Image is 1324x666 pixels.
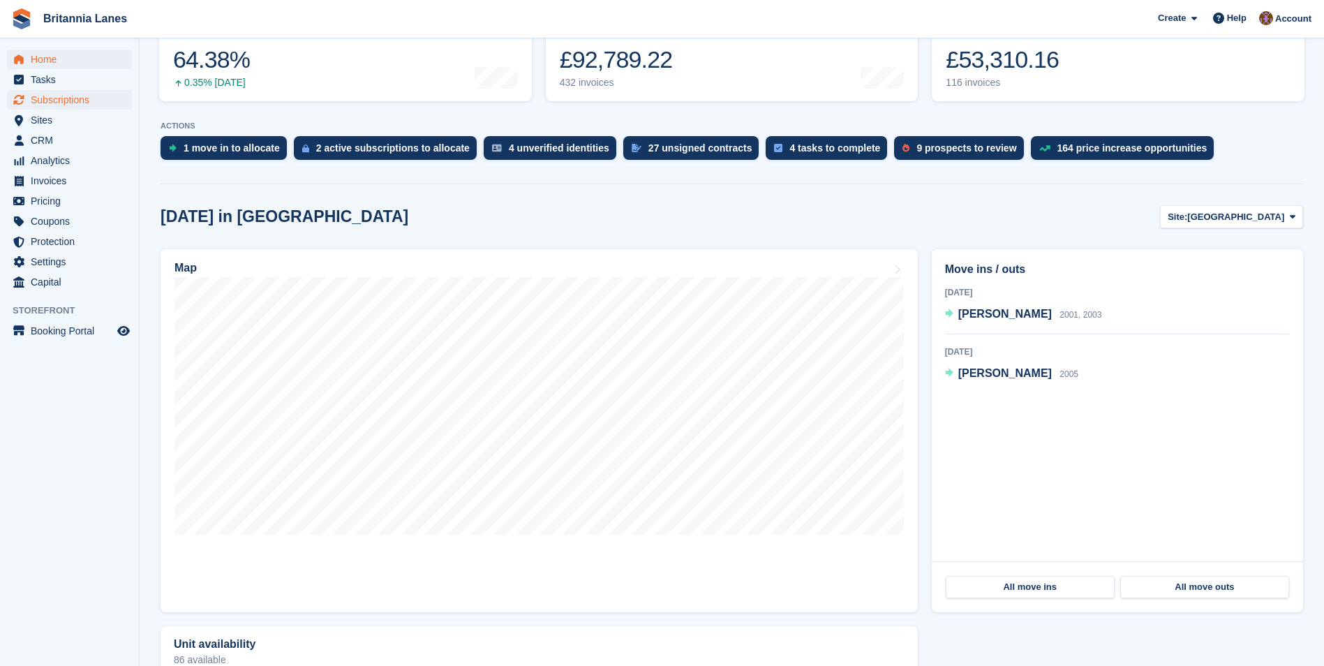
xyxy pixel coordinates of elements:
[1059,310,1101,320] span: 2001, 2003
[902,144,909,152] img: prospect-51fa495bee0391a8d652442698ab0144808aea92771e9ea1ae160a38d050c398.svg
[13,304,139,318] span: Storefront
[1059,369,1078,379] span: 2005
[174,655,905,665] p: 86 available
[31,321,114,341] span: Booking Portal
[7,110,132,130] a: menu
[174,638,255,651] h2: Unit availability
[161,249,918,612] a: Map
[169,144,177,152] img: move_ins_to_allocate_icon-fdf77a2bb77ea45bf5b3d319d69a93e2d87916cf1d5bf7949dd705db3b84f3ca.svg
[159,13,532,101] a: Occupancy 64.38% 0.35% [DATE]
[946,45,1059,74] div: £53,310.16
[1168,210,1187,224] span: Site:
[945,365,1078,383] a: [PERSON_NAME] 2005
[945,261,1290,278] h2: Move ins / outs
[7,131,132,150] a: menu
[7,321,132,341] a: menu
[958,367,1052,379] span: [PERSON_NAME]
[1057,142,1207,154] div: 164 price increase opportunities
[560,45,673,74] div: £92,789.22
[546,13,918,101] a: Month-to-date sales £92,789.22 432 invoices
[945,346,1290,358] div: [DATE]
[945,306,1102,324] a: [PERSON_NAME] 2001, 2003
[1259,11,1273,25] img: Andy Collier
[7,212,132,231] a: menu
[7,90,132,110] a: menu
[623,136,766,167] a: 27 unsigned contracts
[7,70,132,89] a: menu
[492,144,502,152] img: verify_identity-adf6edd0f0f0b5bbfe63781bf79b02c33cf7c696d77639b501bdc392416b5a36.svg
[7,171,132,191] a: menu
[173,77,250,89] div: 0.35% [DATE]
[31,131,114,150] span: CRM
[632,144,641,152] img: contract_signature_icon-13c848040528278c33f63329250d36e43548de30e8caae1d1a13099fd9432cc5.svg
[7,232,132,251] a: menu
[31,191,114,211] span: Pricing
[302,144,309,153] img: active_subscription_to_allocate_icon-d502201f5373d7db506a760aba3b589e785aa758c864c3986d89f69b8ff3...
[509,142,609,154] div: 4 unverified identities
[1160,205,1303,228] button: Site: [GEOGRAPHIC_DATA]
[946,77,1059,89] div: 116 invoices
[1158,11,1186,25] span: Create
[174,262,197,274] h2: Map
[31,212,114,231] span: Coupons
[1227,11,1247,25] span: Help
[31,110,114,130] span: Sites
[38,7,133,30] a: Britannia Lanes
[161,207,408,226] h2: [DATE] in [GEOGRAPHIC_DATA]
[31,232,114,251] span: Protection
[7,272,132,292] a: menu
[173,45,250,74] div: 64.38%
[1039,145,1050,151] img: price_increase_opportunities-93ffe204e8149a01c8c9dc8f82e8f89637d9d84a8eef4429ea346261dce0b2c0.svg
[945,286,1290,299] div: [DATE]
[7,50,132,69] a: menu
[7,151,132,170] a: menu
[774,144,782,152] img: task-75834270c22a3079a89374b754ae025e5fb1db73e45f91037f5363f120a921f8.svg
[294,136,484,167] a: 2 active subscriptions to allocate
[31,151,114,170] span: Analytics
[11,8,32,29] img: stora-icon-8386f47178a22dfd0bd8f6a31ec36ba5ce8667c1dd55bd0f319d3a0aa187defe.svg
[648,142,752,154] div: 27 unsigned contracts
[560,77,673,89] div: 432 invoices
[7,252,132,272] a: menu
[316,142,470,154] div: 2 active subscriptions to allocate
[31,70,114,89] span: Tasks
[7,191,132,211] a: menu
[958,308,1052,320] span: [PERSON_NAME]
[1031,136,1221,167] a: 164 price increase opportunities
[1275,12,1311,26] span: Account
[932,13,1304,101] a: Awaiting payment £53,310.16 116 invoices
[946,576,1115,598] a: All move ins
[789,142,880,154] div: 4 tasks to complete
[161,121,1303,131] p: ACTIONS
[1120,576,1289,598] a: All move outs
[31,171,114,191] span: Invoices
[31,50,114,69] span: Home
[894,136,1030,167] a: 9 prospects to review
[31,272,114,292] span: Capital
[184,142,280,154] div: 1 move in to allocate
[916,142,1016,154] div: 9 prospects to review
[161,136,294,167] a: 1 move in to allocate
[115,323,132,339] a: Preview store
[766,136,894,167] a: 4 tasks to complete
[484,136,623,167] a: 4 unverified identities
[1187,210,1284,224] span: [GEOGRAPHIC_DATA]
[31,252,114,272] span: Settings
[31,90,114,110] span: Subscriptions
